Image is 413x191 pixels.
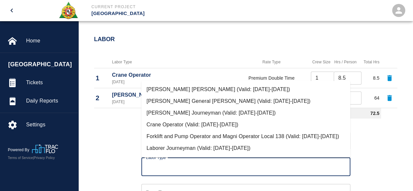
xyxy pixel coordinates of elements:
[141,142,350,154] li: Laborer Journeyman (Valid: [DATE]-[DATE])
[141,84,350,95] li: [PERSON_NAME] [PERSON_NAME] (Valid: [DATE]-[DATE])
[380,160,413,191] iframe: Chat Widget
[94,108,309,119] td: Subtotal:
[332,56,358,68] th: Hrs / Person
[234,56,309,68] th: Rate Type
[4,3,20,18] button: open drawer
[26,79,73,87] span: Tickets
[141,95,350,107] li: [PERSON_NAME] General [PERSON_NAME] (Valid: [DATE]-[DATE])
[8,60,75,69] span: [GEOGRAPHIC_DATA]
[141,154,350,166] li: Labor [PERSON_NAME] (Valid: [DATE]-[DATE])
[141,107,350,119] li: [PERSON_NAME] Journeyman (Valid: [DATE]-[DATE])
[91,10,242,17] p: [GEOGRAPHIC_DATA]
[141,119,350,131] li: Crane Operator (Valid: [DATE]-[DATE])
[358,68,381,88] td: 8.5
[234,68,309,88] td: Premium Double Time
[146,155,166,160] label: Labor Type
[32,144,58,153] img: TracFlo
[332,108,381,119] td: 72.5
[112,71,232,79] p: Crane Operator
[8,156,33,160] a: Terms of Service
[112,99,232,105] p: [DATE]
[309,56,332,68] th: Crew Size
[96,93,109,103] p: 2
[112,91,232,99] p: [PERSON_NAME] Journeyman
[94,36,397,43] h2: Labor
[34,156,55,160] a: Privacy Policy
[26,121,73,129] span: Settings
[8,147,32,153] p: Powered By
[110,56,234,68] th: Labor Type
[91,4,242,10] p: Current Project
[96,73,109,83] p: 1
[358,88,381,108] td: 64
[112,79,232,85] p: [DATE]
[358,56,381,68] th: Total Hrs
[26,37,73,45] span: Home
[141,131,350,142] li: Forklift and Pump Operator and Magni Operator Local 138 (Valid: [DATE]-[DATE])
[26,97,73,105] span: Daily Reports
[33,156,34,160] span: |
[58,1,78,20] img: Roger & Sons Concrete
